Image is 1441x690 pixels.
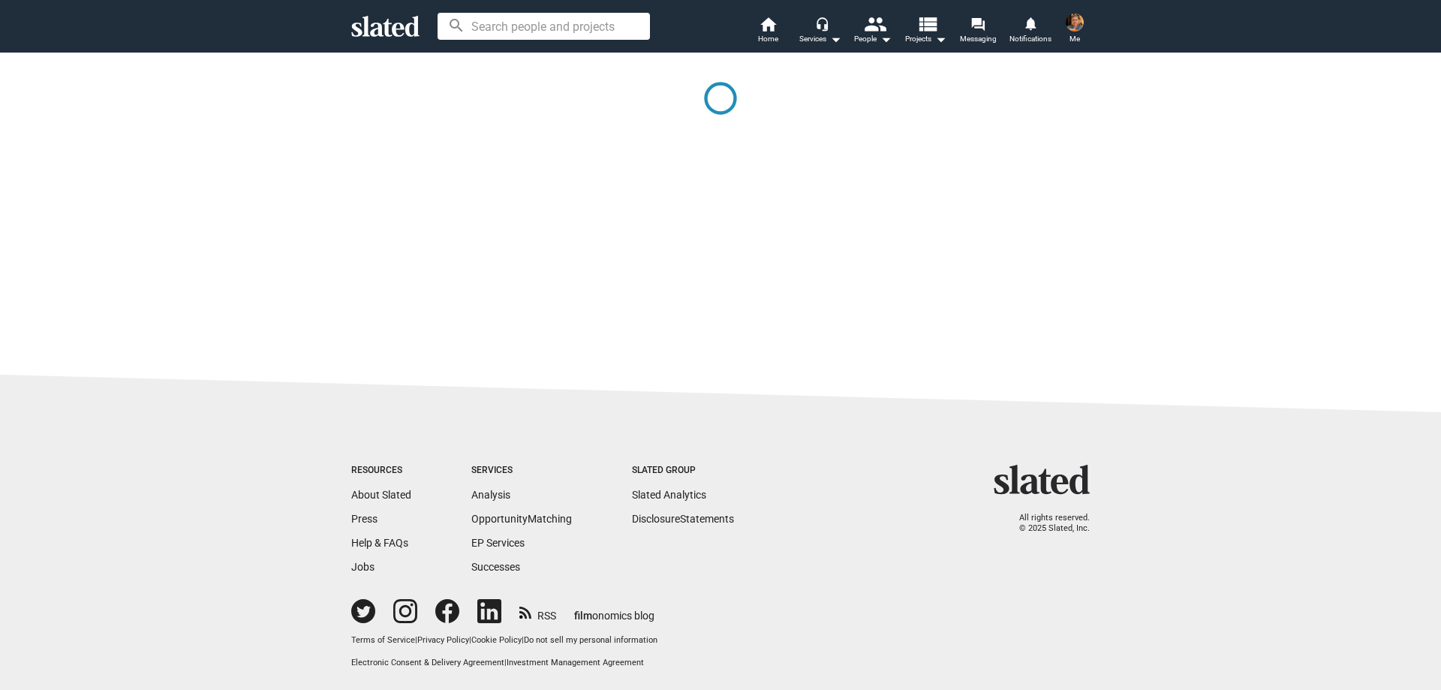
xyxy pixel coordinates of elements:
img: Jay Burnley [1066,14,1084,32]
mat-icon: headset_mic [815,17,829,30]
mat-icon: people [864,13,886,35]
div: People [854,30,892,48]
mat-icon: view_list [916,13,938,35]
a: Slated Analytics [632,489,706,501]
mat-icon: notifications [1023,16,1037,30]
a: Investment Management Agreement [507,658,644,667]
button: Projects [899,15,952,48]
span: Projects [905,30,946,48]
a: Privacy Policy [417,635,469,645]
a: About Slated [351,489,411,501]
span: film [574,610,592,622]
a: DisclosureStatements [632,513,734,525]
p: All rights reserved. © 2025 Slated, Inc. [1003,513,1090,535]
span: Notifications [1009,30,1051,48]
div: Resources [351,465,411,477]
button: Jay BurnleyMe [1057,11,1093,50]
mat-icon: home [759,15,777,33]
a: Notifications [1004,15,1057,48]
a: Analysis [471,489,510,501]
mat-icon: arrow_drop_down [826,30,844,48]
button: People [847,15,899,48]
a: Messaging [952,15,1004,48]
span: | [415,635,417,645]
a: RSS [519,600,556,623]
div: Services [471,465,572,477]
button: Services [794,15,847,48]
span: Home [758,30,778,48]
a: OpportunityMatching [471,513,572,525]
a: EP Services [471,537,525,549]
span: Me [1069,30,1080,48]
a: Cookie Policy [471,635,522,645]
span: Messaging [960,30,997,48]
div: Services [799,30,841,48]
mat-icon: forum [970,17,985,31]
mat-icon: arrow_drop_down [931,30,949,48]
a: Jobs [351,561,375,573]
a: Home [742,15,794,48]
a: Help & FAQs [351,537,408,549]
span: | [522,635,524,645]
input: Search people and projects [438,13,650,40]
a: Terms of Service [351,635,415,645]
span: | [504,658,507,667]
span: | [469,635,471,645]
a: Electronic Consent & Delivery Agreement [351,658,504,667]
div: Slated Group [632,465,734,477]
button: Do not sell my personal information [524,635,657,646]
a: filmonomics blog [574,597,654,623]
mat-icon: arrow_drop_down [877,30,895,48]
a: Press [351,513,378,525]
a: Successes [471,561,520,573]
